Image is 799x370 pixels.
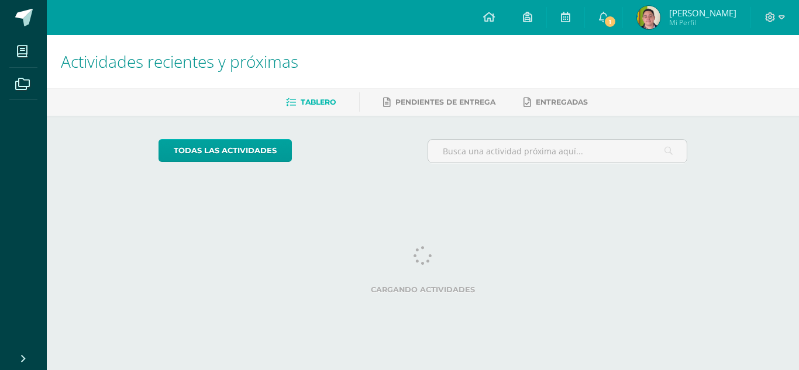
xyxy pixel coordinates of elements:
a: todas las Actividades [159,139,292,162]
a: Tablero [286,93,336,112]
input: Busca una actividad próxima aquí... [428,140,687,162]
span: Actividades recientes y próximas [61,50,298,72]
a: Entregadas [524,93,588,112]
img: 2ac621d885da50cde50dcbe7d88617bc.png [637,6,660,29]
span: Tablero [301,98,336,106]
span: Mi Perfil [669,18,736,27]
label: Cargando actividades [159,285,688,294]
span: [PERSON_NAME] [669,7,736,19]
span: Pendientes de entrega [395,98,495,106]
span: 1 [604,15,617,28]
a: Pendientes de entrega [383,93,495,112]
span: Entregadas [536,98,588,106]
